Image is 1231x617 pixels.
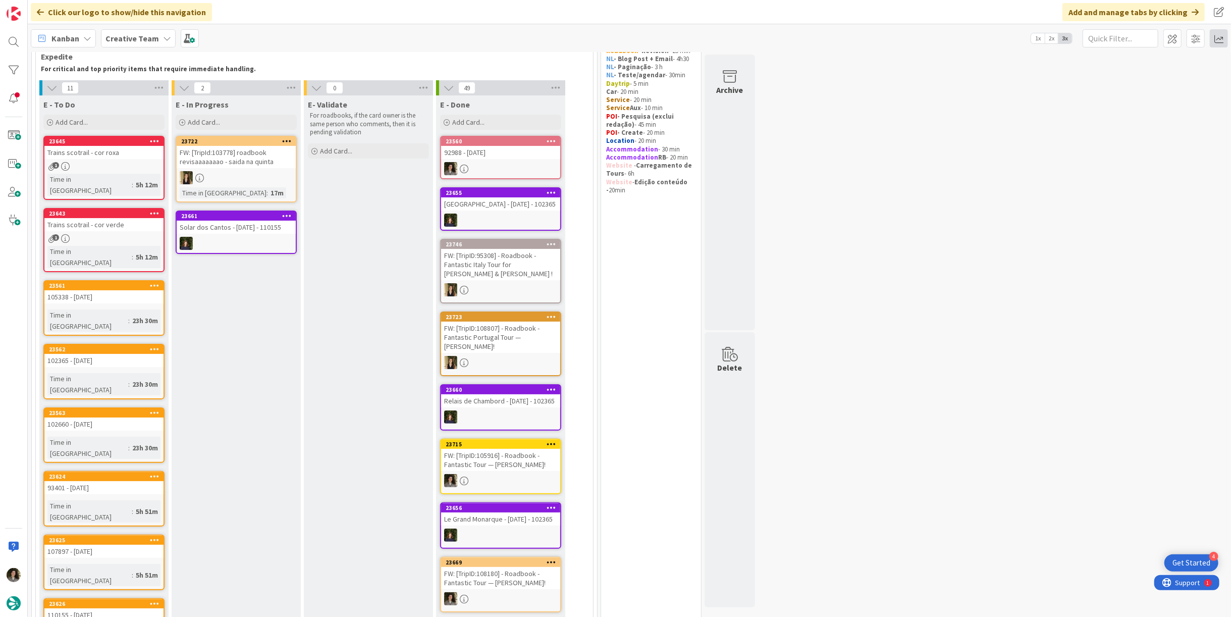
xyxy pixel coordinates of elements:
img: MS [444,162,457,175]
div: Add and manage tabs by clicking [1062,3,1205,21]
strong: Website [606,161,632,170]
div: 1 [52,4,55,12]
div: Time in [GEOGRAPHIC_DATA] [47,373,128,395]
div: 23563 [44,408,164,418]
div: 23655[GEOGRAPHIC_DATA] - [DATE] - 102365 [441,188,560,211]
p: - 20 min [606,153,696,162]
span: 0 [326,82,343,94]
a: 23746FW: [TripID:95308] - Roadbook - Fantastic Italy Tour for [PERSON_NAME] & [PERSON_NAME] !SP [440,239,561,303]
p: - 30 min [606,145,696,153]
div: 23669FW: [TripID:108180] - Roadbook - Fantastic Tour — [PERSON_NAME]! [441,558,560,589]
div: 23669 [446,559,560,566]
img: avatar [7,596,21,610]
div: FW: [TripID:108180] - Roadbook - Fantastic Tour — [PERSON_NAME]! [441,567,560,589]
div: 23560 [441,137,560,146]
div: 2362493401 - [DATE] [44,472,164,494]
div: FW: [TripId:103778] roadbook revisaaaaaaao - saida na quinta [177,146,296,168]
a: 23563102660 - [DATE]Time in [GEOGRAPHIC_DATA]:23h 30m [43,407,165,463]
div: 102660 - [DATE] [44,418,164,431]
div: 23715FW: [TripID:105916] - Roadbook - Fantastic Tour — [PERSON_NAME]! [441,440,560,471]
div: 23645 [44,137,164,146]
div: MS [441,592,560,605]
div: SP [177,171,296,184]
div: 23655 [446,189,560,196]
div: Trains scotrail - cor roxa [44,146,164,159]
div: Time in [GEOGRAPHIC_DATA] [47,500,132,523]
div: 23722 [177,137,296,146]
img: MS [444,474,457,487]
div: 23560 [446,138,560,145]
div: Time in [GEOGRAPHIC_DATA] [180,187,266,198]
p: - 20 min [606,129,696,137]
div: 23561 [49,282,164,289]
img: MC [444,214,457,227]
strong: - Create [617,128,643,137]
div: MS [441,474,560,487]
strong: RB [658,153,666,162]
strong: Service [606,95,630,104]
div: Archive [717,84,743,96]
div: 2356092988 - [DATE] [441,137,560,159]
input: Quick Filter... [1083,29,1158,47]
span: 2x [1045,33,1058,43]
span: E - Done [440,99,470,110]
div: 23643Trains scotrail - cor verde [44,209,164,231]
div: Time in [GEOGRAPHIC_DATA] [47,310,128,332]
div: 23561 [44,281,164,290]
strong: - Paginação [614,63,651,71]
p: - 10 min [606,104,696,112]
div: SP [441,283,560,296]
div: 23715 [446,441,560,448]
div: 23625 [44,536,164,545]
strong: Daytrip [606,79,630,88]
strong: Accommodation [606,153,658,162]
strong: Car [606,87,617,96]
img: SP [444,283,457,296]
span: E - In Progress [176,99,229,110]
div: 5h 51m [133,506,160,517]
div: Time in [GEOGRAPHIC_DATA] [47,246,132,268]
div: MS [441,162,560,175]
a: 23722FW: [TripId:103778] roadbook revisaaaaaaao - saida na quintaSPTime in [GEOGRAPHIC_DATA]:17m [176,136,297,202]
p: - 5 min [606,80,696,88]
img: MC [444,529,457,542]
div: 23645Trains scotrail - cor roxa [44,137,164,159]
p: - 20min [606,178,696,195]
strong: - Teste/agendar [614,71,665,79]
div: Trains scotrail - cor verde [44,218,164,231]
a: 23562102365 - [DATE]Time in [GEOGRAPHIC_DATA]:23h 30m [43,344,165,399]
div: 23562102365 - [DATE] [44,345,164,367]
div: 23722FW: [TripId:103778] roadbook revisaaaaaaao - saida na quinta [177,137,296,168]
strong: NL [606,71,614,79]
div: 23h 30m [130,315,160,326]
div: Le Grand Monarque - [DATE] - 102365 [441,512,560,526]
div: FW: [TripID:95308] - Roadbook - Fantastic Italy Tour for [PERSON_NAME] & [PERSON_NAME] ! [441,249,560,280]
a: 23656Le Grand Monarque - [DATE] - 102365MC [440,502,561,549]
div: 23746 [446,241,560,248]
div: MC [441,214,560,227]
strong: NL [606,63,614,71]
div: 23656 [441,503,560,512]
div: FW: [TripID:105916] - Roadbook - Fantastic Tour — [PERSON_NAME]! [441,449,560,471]
strong: Accommodation [606,145,658,153]
img: SP [444,356,457,369]
div: Delete [718,362,742,374]
div: 23643 [49,210,164,217]
div: 93401 - [DATE] [44,481,164,494]
p: - - 6h [606,162,696,178]
div: Relais de Chambord - [DATE] - 102365 [441,394,560,407]
div: 105338 - [DATE] [44,290,164,303]
div: 23562 [49,346,164,353]
a: 23655[GEOGRAPHIC_DATA] - [DATE] - 102365MC [440,187,561,231]
a: 23625107897 - [DATE]Time in [GEOGRAPHIC_DATA]:5h 51m [43,535,165,590]
span: 1x [1031,33,1045,43]
div: 23624 [49,473,164,480]
div: 23625107897 - [DATE] [44,536,164,558]
a: 23715FW: [TripID:105916] - Roadbook - Fantastic Tour — [PERSON_NAME]!MS [440,439,561,494]
span: : [266,187,268,198]
div: 23h 30m [130,379,160,390]
div: 4 [1209,552,1218,561]
div: 23655 [441,188,560,197]
span: : [128,315,130,326]
span: Add Card... [452,118,485,127]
